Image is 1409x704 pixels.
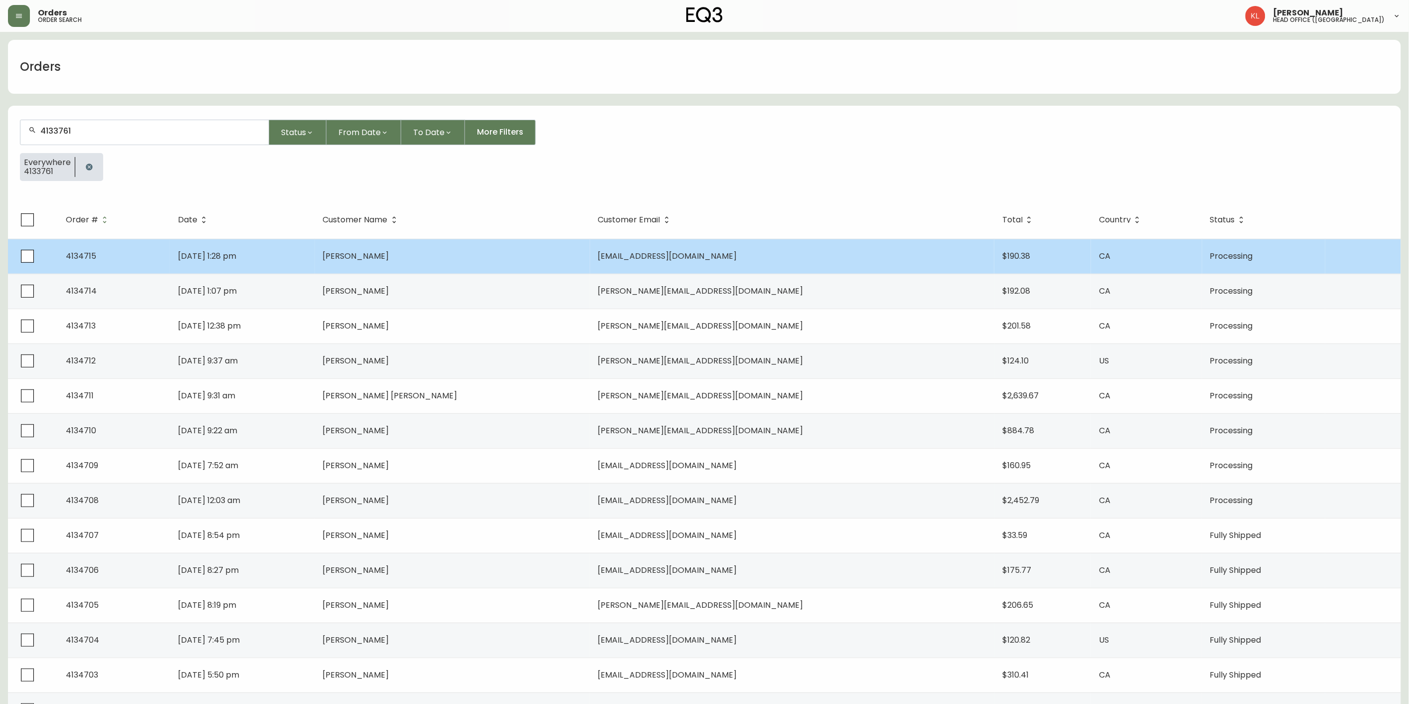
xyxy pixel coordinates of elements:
[323,669,389,681] span: [PERSON_NAME]
[40,126,261,136] input: Search
[1210,495,1253,506] span: Processing
[323,355,389,366] span: [PERSON_NAME]
[1002,634,1030,646] span: $120.82
[1099,529,1110,541] span: CA
[1002,390,1039,401] span: $2,639.67
[24,167,71,176] span: 4133761
[598,390,803,401] span: [PERSON_NAME][EMAIL_ADDRESS][DOMAIN_NAME]
[1210,215,1248,224] span: Status
[1210,355,1253,366] span: Processing
[20,58,61,75] h1: Orders
[269,120,326,145] button: Status
[1210,669,1261,681] span: Fully Shipped
[1099,634,1109,646] span: US
[66,215,111,224] span: Order #
[1002,529,1027,541] span: $33.59
[178,669,239,681] span: [DATE] 5:50 pm
[1210,250,1253,262] span: Processing
[323,425,389,436] span: [PERSON_NAME]
[1002,669,1029,681] span: $310.41
[598,250,737,262] span: [EMAIL_ADDRESS][DOMAIN_NAME]
[178,390,235,401] span: [DATE] 9:31 am
[1210,599,1261,611] span: Fully Shipped
[1099,285,1110,297] span: CA
[1002,250,1030,262] span: $190.38
[1210,285,1253,297] span: Processing
[323,599,389,611] span: [PERSON_NAME]
[598,495,737,506] span: [EMAIL_ADDRESS][DOMAIN_NAME]
[66,390,94,401] span: 4134711
[66,495,99,506] span: 4134708
[24,158,71,167] span: Everywhere
[323,529,389,541] span: [PERSON_NAME]
[323,285,389,297] span: [PERSON_NAME]
[1210,390,1253,401] span: Processing
[66,250,96,262] span: 4134715
[66,669,98,681] span: 4134703
[1002,495,1039,506] span: $2,452.79
[38,17,82,23] h5: order search
[338,126,381,139] span: From Date
[1099,217,1131,223] span: Country
[178,564,239,576] span: [DATE] 8:27 pm
[178,320,241,332] span: [DATE] 12:38 pm
[1099,390,1110,401] span: CA
[66,217,98,223] span: Order #
[1210,320,1253,332] span: Processing
[1099,425,1110,436] span: CA
[323,495,389,506] span: [PERSON_NAME]
[323,564,389,576] span: [PERSON_NAME]
[323,634,389,646] span: [PERSON_NAME]
[66,355,96,366] span: 4134712
[178,634,240,646] span: [DATE] 7:45 pm
[1099,355,1109,366] span: US
[598,217,660,223] span: Customer Email
[323,217,388,223] span: Customer Name
[1099,215,1144,224] span: Country
[323,215,401,224] span: Customer Name
[413,126,445,139] span: To Date
[178,460,238,471] span: [DATE] 7:52 am
[598,599,803,611] span: [PERSON_NAME][EMAIL_ADDRESS][DOMAIN_NAME]
[598,320,803,332] span: [PERSON_NAME][EMAIL_ADDRESS][DOMAIN_NAME]
[281,126,306,139] span: Status
[323,460,389,471] span: [PERSON_NAME]
[66,564,99,576] span: 4134706
[1002,217,1023,223] span: Total
[323,390,458,401] span: [PERSON_NAME] [PERSON_NAME]
[178,285,237,297] span: [DATE] 1:07 pm
[326,120,401,145] button: From Date
[1210,529,1261,541] span: Fully Shipped
[178,250,236,262] span: [DATE] 1:28 pm
[598,425,803,436] span: [PERSON_NAME][EMAIL_ADDRESS][DOMAIN_NAME]
[1099,669,1110,681] span: CA
[1210,634,1261,646] span: Fully Shipped
[1273,17,1385,23] h5: head office ([GEOGRAPHIC_DATA])
[598,215,673,224] span: Customer Email
[598,564,737,576] span: [EMAIL_ADDRESS][DOMAIN_NAME]
[1210,217,1235,223] span: Status
[1210,425,1253,436] span: Processing
[1273,9,1344,17] span: [PERSON_NAME]
[598,460,737,471] span: [EMAIL_ADDRESS][DOMAIN_NAME]
[1002,285,1030,297] span: $192.08
[178,425,237,436] span: [DATE] 9:22 am
[66,320,96,332] span: 4134713
[66,285,97,297] span: 4134714
[1099,564,1110,576] span: CA
[1099,495,1110,506] span: CA
[178,355,238,366] span: [DATE] 9:37 am
[66,460,98,471] span: 4134709
[598,529,737,541] span: [EMAIL_ADDRESS][DOMAIN_NAME]
[598,355,803,366] span: [PERSON_NAME][EMAIL_ADDRESS][DOMAIN_NAME]
[1099,599,1110,611] span: CA
[178,215,210,224] span: Date
[1002,355,1029,366] span: $124.10
[323,320,389,332] span: [PERSON_NAME]
[38,9,67,17] span: Orders
[598,669,737,681] span: [EMAIL_ADDRESS][DOMAIN_NAME]
[598,285,803,297] span: [PERSON_NAME][EMAIL_ADDRESS][DOMAIN_NAME]
[686,7,723,23] img: logo
[1002,320,1031,332] span: $201.58
[323,250,389,262] span: [PERSON_NAME]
